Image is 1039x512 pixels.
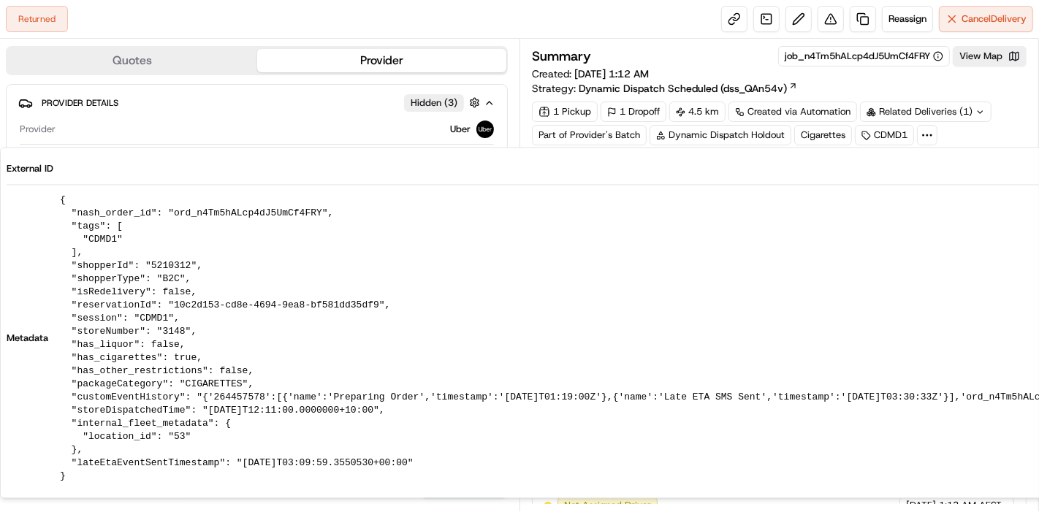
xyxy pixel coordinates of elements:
[888,12,926,26] span: Reassign
[939,499,1002,512] span: 1:13 AM AEST
[906,499,936,512] span: [DATE]
[939,6,1033,32] button: CancelDelivery
[962,12,1027,26] span: Cancel Delivery
[574,67,649,80] span: [DATE] 1:12 AM
[7,49,257,72] button: Quotes
[476,121,494,138] img: uber-new-logo.jpeg
[257,49,507,72] button: Provider
[532,102,598,122] div: 1 Pickup
[7,162,53,175] span: External ID
[411,96,457,110] span: Hidden ( 3 )
[728,102,857,122] a: Created via Automation
[794,125,852,145] div: Cigarettes
[42,97,118,109] span: Provider Details
[532,66,649,81] span: Created:
[7,332,48,345] span: Metadata
[953,46,1027,66] button: View Map
[882,6,933,32] button: Reassign
[532,50,591,63] h3: Summary
[18,91,495,115] button: Provider DetailsHidden (3)
[650,125,791,145] div: Dynamic Dispatch Holdout
[564,499,651,512] span: Not Assigned Driver
[669,102,726,122] div: 4.5 km
[532,81,798,96] div: Strategy:
[785,50,943,63] button: job_n4Tm5hALcp4dJ5UmCf4FRY
[601,102,666,122] div: 1 Dropoff
[579,81,787,96] span: Dynamic Dispatch Scheduled (dss_QAn54v)
[579,81,798,96] a: Dynamic Dispatch Scheduled (dss_QAn54v)
[855,125,914,145] div: CDMD1
[20,123,56,136] span: Provider
[450,123,471,136] span: Uber
[860,102,992,122] div: Related Deliveries (1)
[404,93,484,112] button: Hidden (3)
